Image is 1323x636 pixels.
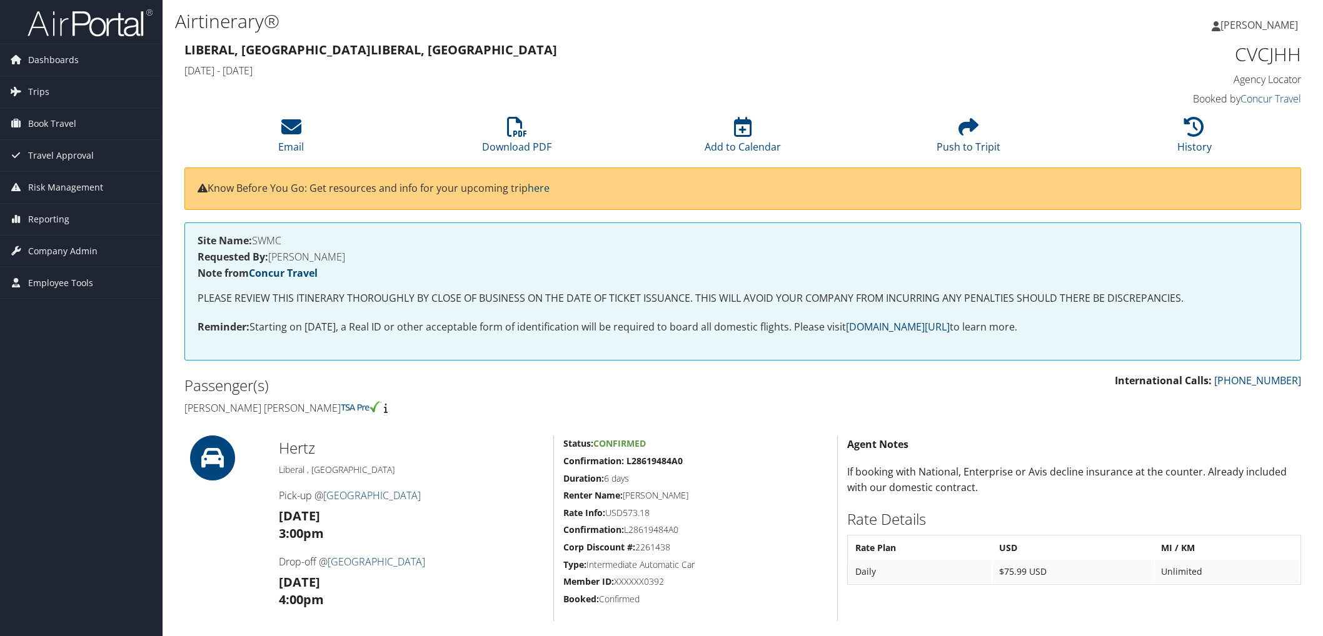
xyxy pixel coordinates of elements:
h5: Liberal , [GEOGRAPHIC_DATA] [279,464,544,476]
h5: [PERSON_NAME] [563,489,828,502]
h1: Airtinerary® [175,8,932,34]
strong: International Calls: [1115,374,1212,387]
strong: Renter Name: [563,489,623,501]
td: Unlimited [1155,560,1299,583]
h2: Rate Details [847,509,1301,530]
strong: Member ID: [563,575,614,587]
p: Starting on [DATE], a Real ID or other acceptable form of identification will be required to boar... [198,319,1288,335]
strong: Confirmation: [563,524,624,535]
strong: Site Name: [198,234,252,247]
a: Download PDF [482,124,551,154]
span: Dashboards [28,44,79,76]
th: USD [993,537,1154,559]
a: [PERSON_NAME] [1212,6,1310,44]
strong: 4:00pm [279,591,324,608]
a: [GEOGRAPHIC_DATA] [323,489,421,502]
a: Concur Travel [1240,92,1301,106]
p: Know Before You Go: Get resources and info for your upcoming trip [198,181,1288,197]
h5: 2261438 [563,541,828,554]
h5: USD573.18 [563,507,828,519]
h5: 6 days [563,472,828,485]
a: Add to Calendar [705,124,781,154]
a: History [1177,124,1212,154]
h5: Intermediate Automatic Car [563,559,828,571]
h4: Booked by [1036,92,1301,106]
th: MI / KM [1155,537,1299,559]
strong: Agent Notes [847,437,908,451]
strong: 3:00pm [279,525,324,542]
span: Travel Approval [28,140,94,171]
strong: Booked: [563,593,599,605]
strong: Rate Info: [563,507,605,519]
a: Email [278,124,304,154]
strong: Type: [563,559,586,570]
strong: Duration: [563,472,604,484]
h4: [PERSON_NAME] [198,252,1288,262]
h5: Confirmed [563,593,828,605]
th: Rate Plan [849,537,992,559]
a: here [528,181,550,195]
img: airportal-logo.png [28,8,153,37]
strong: Note from [198,266,318,280]
span: Confirmed [593,437,646,449]
h4: [DATE] - [DATE] [184,64,1017,77]
h5: XXXXXX0392 [563,575,828,588]
span: Employee Tools [28,267,93,299]
h2: Hertz [279,437,544,459]
td: $75.99 USD [993,560,1154,583]
span: Company Admin [28,236,98,267]
img: tsa-precheck.png [341,401,381,412]
h4: Agency Locator [1036,72,1301,86]
h4: Drop-off @ [279,555,544,569]
strong: [DATE] [279,507,320,524]
strong: Status: [563,437,593,449]
p: If booking with National, Enterprise or Avis decline insurance at the counter. Already included w... [847,464,1301,496]
strong: Corp Discount #: [563,541,635,553]
h2: Passenger(s) [184,375,733,396]
h4: Pick-up @ [279,489,544,502]
a: [GEOGRAPHIC_DATA] [328,555,425,569]
span: Risk Management [28,172,103,203]
span: Trips [28,76,49,107]
h4: SWMC [198,236,1288,246]
a: [DOMAIN_NAME][URL] [846,320,950,334]
span: Book Travel [28,108,76,139]
td: Daily [849,560,992,583]
h1: CVCJHH [1036,41,1301,67]
p: PLEASE REVIEW THIS ITINERARY THOROUGHLY BY CLOSE OF BUSINESS ON THE DATE OF TICKET ISSUANCE. THIS... [198,291,1288,307]
strong: Reminder: [198,320,249,334]
strong: Liberal, [GEOGRAPHIC_DATA] Liberal, [GEOGRAPHIC_DATA] [184,41,557,58]
h5: L28619484A0 [563,524,828,536]
strong: Confirmation: L28619484A0 [563,455,683,467]
strong: [DATE] [279,574,320,590]
strong: Requested By: [198,250,268,264]
span: [PERSON_NAME] [1220,18,1298,32]
a: Push to Tripit [937,124,1000,154]
span: Reporting [28,204,69,235]
h4: [PERSON_NAME] [PERSON_NAME] [184,401,733,415]
a: [PHONE_NUMBER] [1214,374,1301,387]
a: Concur Travel [249,266,318,280]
